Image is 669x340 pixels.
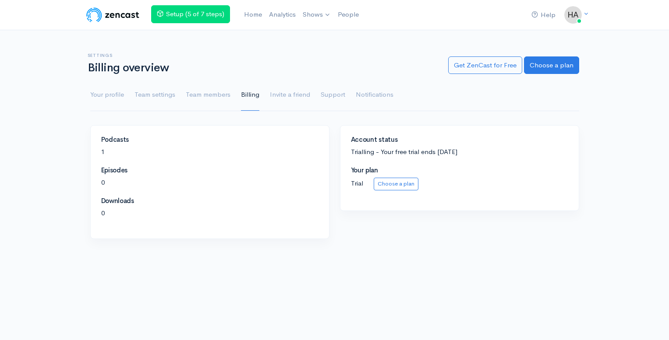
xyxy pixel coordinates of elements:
a: Support [321,79,345,111]
p: 0 [101,208,319,218]
a: Analytics [265,5,299,24]
a: Notifications [356,79,393,111]
a: Invite a friend [270,79,310,111]
h6: Settings [88,53,438,58]
a: Shows [299,5,334,25]
p: Trial [351,178,568,190]
a: Team members [186,79,230,111]
h4: Your plan [351,167,568,174]
a: Team settings [135,79,175,111]
p: 0 [101,178,319,188]
p: 1 [101,147,319,157]
a: Choose a plan [524,56,579,74]
h4: Episodes [101,167,319,174]
a: Help [528,6,559,25]
a: Choose a plan [374,178,418,190]
h4: Downloads [101,197,319,205]
h4: Account status [351,136,568,144]
a: People [334,5,362,24]
a: Home [241,5,265,24]
a: Get ZenCast for Free [448,56,522,74]
img: ... [564,6,582,24]
img: ZenCast Logo [85,6,141,24]
h1: Billing overview [88,62,438,74]
a: Billing [241,79,259,111]
p: Trialling - Your free trial ends [DATE] [351,147,568,157]
a: Your profile [90,79,124,111]
h4: Podcasts [101,136,319,144]
a: Setup (5 of 7 steps) [151,5,230,23]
